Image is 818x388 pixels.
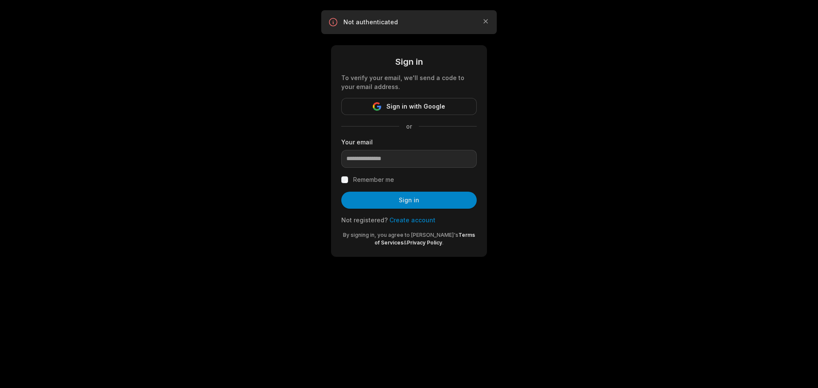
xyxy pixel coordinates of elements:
[341,138,477,147] label: Your email
[341,216,388,224] span: Not registered?
[341,73,477,91] div: To verify your email, we'll send a code to your email address.
[353,175,394,185] label: Remember me
[343,18,475,26] p: Not authenticated
[343,232,458,238] span: By signing in, you agree to [PERSON_NAME]'s
[386,101,445,112] span: Sign in with Google
[341,192,477,209] button: Sign in
[374,232,475,246] a: Terms of Services
[407,239,442,246] a: Privacy Policy
[389,216,435,224] a: Create account
[442,239,444,246] span: .
[341,98,477,115] button: Sign in with Google
[399,122,419,131] span: or
[341,55,477,68] div: Sign in
[403,239,407,246] span: &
